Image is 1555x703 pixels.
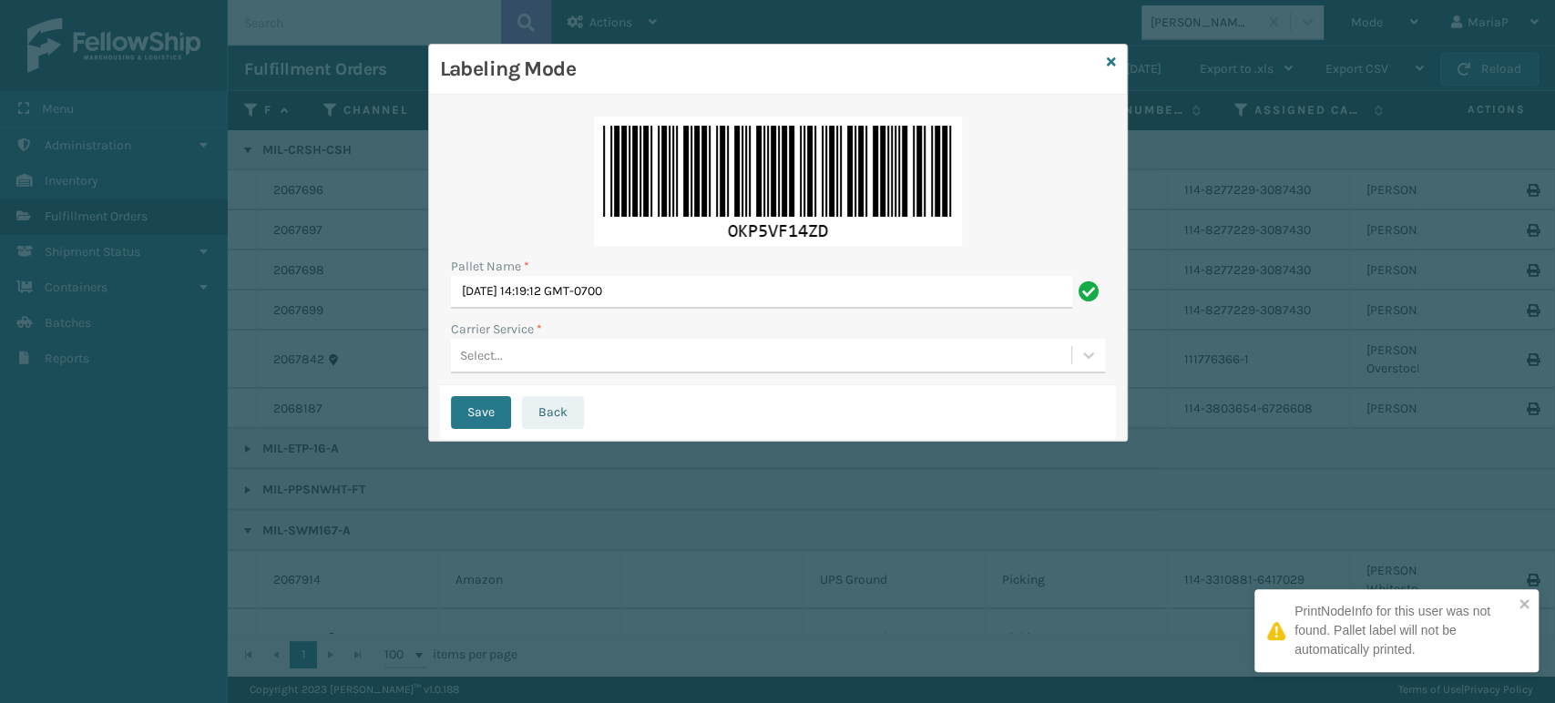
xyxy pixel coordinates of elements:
[594,117,962,246] img: VHkNDwAAAAZJREFUAwBprcOBW4Qq7wAAAABJRU5ErkJggg==
[522,396,584,429] button: Back
[1294,602,1513,659] div: PrintNodeInfo for this user was not found. Pallet label will not be automatically printed.
[451,257,529,276] label: Pallet Name
[451,396,511,429] button: Save
[440,56,1100,83] h3: Labeling Mode
[460,346,503,365] div: Select...
[451,320,542,339] label: Carrier Service
[1519,596,1531,614] button: close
